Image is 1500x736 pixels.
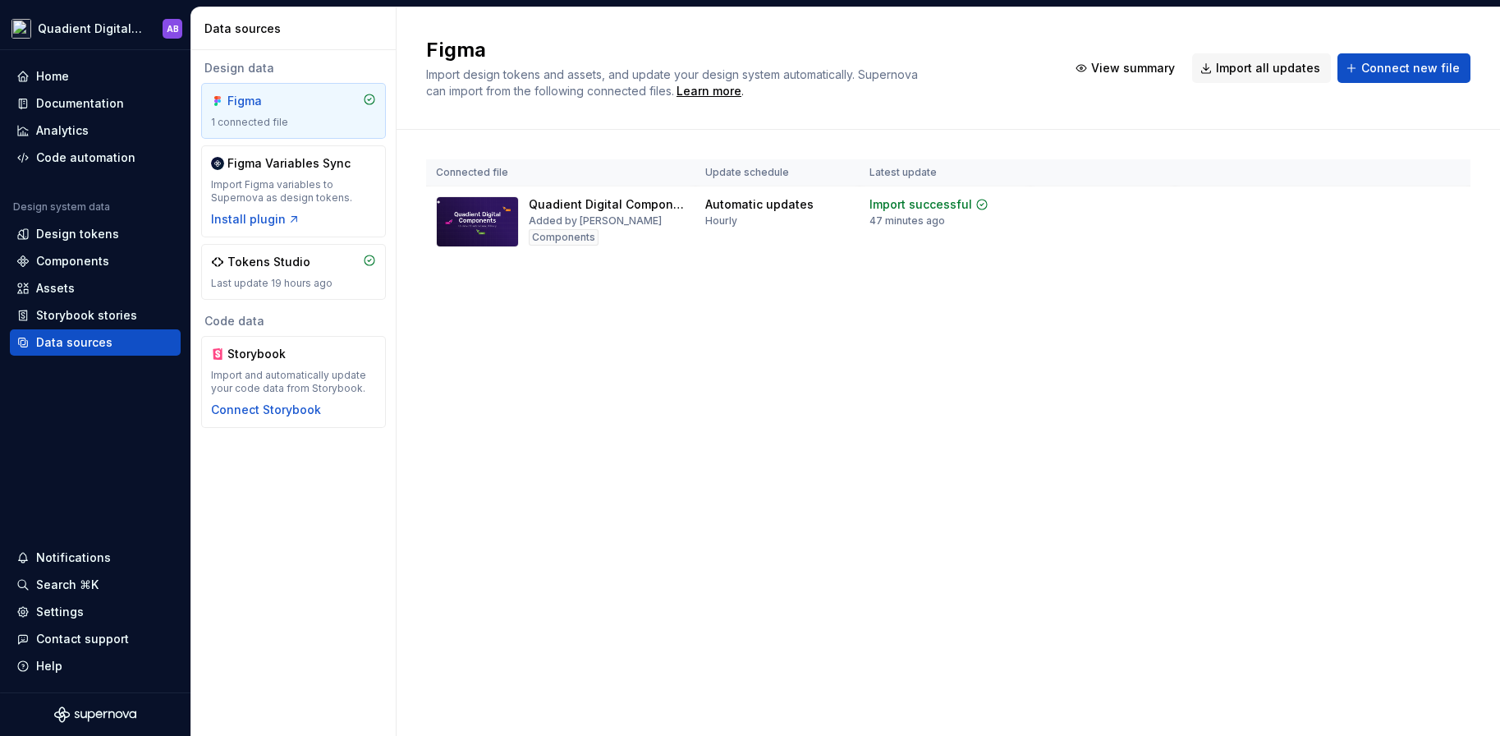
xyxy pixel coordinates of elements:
div: Search ⌘K [36,577,99,593]
div: Figma [227,93,306,109]
a: Tokens StudioLast update 19 hours ago [201,244,386,300]
div: Data sources [36,334,112,351]
div: Import successful [869,196,972,213]
button: Connect new file [1337,53,1470,83]
a: Code automation [10,145,181,171]
div: Tokens Studio [227,254,310,270]
th: Connected file [426,159,695,186]
span: Import all updates [1216,60,1320,76]
div: Data sources [204,21,389,37]
div: Quadient Digital Components [529,196,686,213]
div: Figma Variables Sync [227,155,351,172]
span: Connect new file [1361,60,1460,76]
div: Code data [201,313,386,329]
div: Documentation [36,95,124,112]
svg: Supernova Logo [54,706,136,723]
button: Connect Storybook [211,402,321,418]
div: Assets [36,280,75,297]
a: Learn more [677,83,741,99]
button: Contact support [10,626,181,652]
button: Quadient Digital Design SystemAB [3,11,187,46]
th: Update schedule [695,159,860,186]
img: 6523a3b9-8e87-42c6-9977-0b9a54b06238.png [11,19,31,39]
button: Import all updates [1192,53,1331,83]
div: Home [36,68,69,85]
div: Design system data [13,200,110,214]
button: Search ⌘K [10,572,181,598]
div: AB [167,22,179,35]
div: Hourly [705,214,737,228]
h2: Figma [426,37,1048,63]
div: Import and automatically update your code data from Storybook. [211,369,376,395]
div: Added by [PERSON_NAME] [529,214,662,228]
div: Components [36,253,109,269]
div: Import Figma variables to Supernova as design tokens. [211,178,376,205]
div: Automatic updates [705,196,814,213]
button: Install plugin [211,211,300,228]
button: View summary [1067,53,1186,83]
span: View summary [1091,60,1175,76]
a: Data sources [10,329,181,356]
a: Design tokens [10,221,181,247]
a: Documentation [10,90,181,117]
div: Settings [36,604,84,620]
button: Notifications [10,545,181,571]
div: Design data [201,60,386,76]
button: Help [10,653,181,679]
span: . [674,85,744,98]
div: Analytics [36,122,89,139]
a: Components [10,248,181,274]
a: Storybook stories [10,302,181,329]
div: Help [36,658,62,674]
div: Contact support [36,631,129,647]
th: Latest update [860,159,1030,186]
a: Assets [10,275,181,301]
a: Home [10,63,181,90]
a: Figma Variables SyncImport Figma variables to Supernova as design tokens.Install plugin [201,145,386,237]
div: Components [529,229,599,246]
div: Code automation [36,149,135,166]
div: 47 minutes ago [869,214,945,228]
div: Design tokens [36,226,119,242]
div: Storybook [227,346,306,362]
div: Storybook stories [36,307,137,324]
a: StorybookImport and automatically update your code data from Storybook.Connect Storybook [201,336,386,428]
a: Figma1 connected file [201,83,386,139]
div: 1 connected file [211,116,376,129]
a: Analytics [10,117,181,144]
div: Notifications [36,550,111,566]
a: Settings [10,599,181,625]
div: Quadient Digital Design System [38,21,143,37]
span: Import design tokens and assets, and update your design system automatically. Supernova can impor... [426,67,921,98]
div: Last update 19 hours ago [211,277,376,290]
